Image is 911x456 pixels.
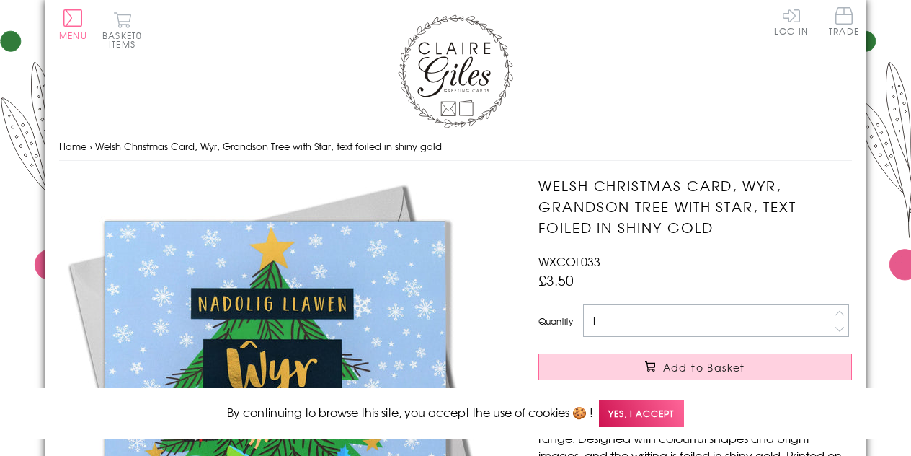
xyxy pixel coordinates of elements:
span: £3.50 [538,270,574,290]
span: Add to Basket [663,360,745,374]
a: Trade [829,7,859,38]
button: Basket0 items [102,12,142,48]
a: Log In [774,7,809,35]
button: Menu [59,9,87,40]
span: Welsh Christmas Card, Wyr, Grandson Tree with Star, text foiled in shiny gold [95,139,442,153]
button: Add to Basket [538,354,852,380]
span: WXCOL033 [538,253,600,270]
h1: Welsh Christmas Card, Wyr, Grandson Tree with Star, text foiled in shiny gold [538,175,852,237]
span: › [89,139,92,153]
span: Menu [59,29,87,42]
span: Trade [829,7,859,35]
label: Quantity [538,315,573,328]
span: Yes, I accept [599,400,684,428]
nav: breadcrumbs [59,132,852,162]
img: Claire Giles Greetings Cards [398,14,513,128]
a: Home [59,139,86,153]
span: 0 items [109,29,142,51]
